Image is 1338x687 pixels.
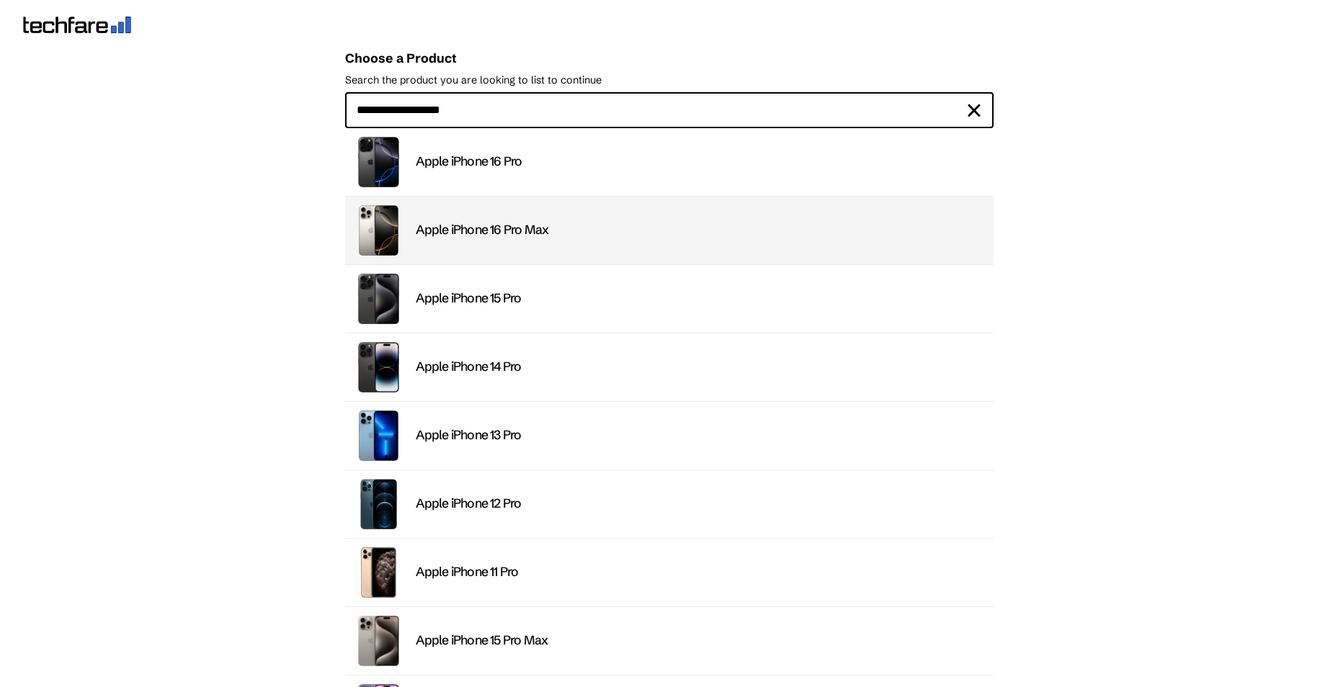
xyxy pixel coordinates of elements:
div: Apple iPhone 13 Pro [416,427,985,444]
div: Apple iPhone 11 Pro [416,564,985,580]
div: Apple iPhone 16 Pro [416,153,985,170]
img: public [354,274,404,324]
img: public [354,342,404,392]
img: public [354,205,404,256]
img: public [354,616,404,666]
button: × [965,94,982,126]
img: public [354,410,404,461]
div: Apple iPhone 16 Pro Max [416,222,985,238]
div: Apple iPhone 15 Pro [416,290,985,307]
img: public [354,479,404,529]
img: techfare logo [23,17,131,33]
h1: Choose a Product [345,50,994,66]
img: public [354,137,404,187]
div: Apple iPhone 14 Pro [416,359,985,375]
div: Apple iPhone 15 Pro Max [416,632,985,649]
div: Apple iPhone 12 Pro [416,495,985,512]
img: public [354,547,404,598]
label: Search the product you are looking to list to continue [345,73,994,86]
